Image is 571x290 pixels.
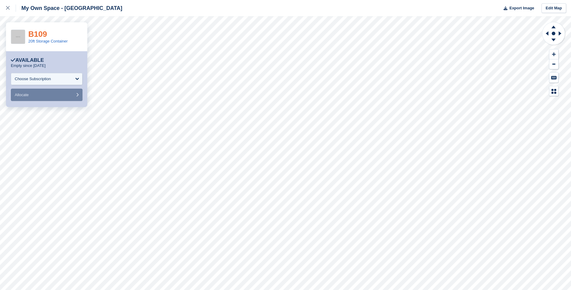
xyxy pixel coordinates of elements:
div: Available [11,57,44,63]
span: Export Image [509,5,534,11]
a: 20ft Storage Container [28,39,68,43]
button: Keyboard Shortcuts [549,73,558,83]
button: Export Image [500,3,534,13]
div: Choose Subscription [15,76,51,82]
button: Allocate [11,89,82,101]
a: Edit Map [542,3,566,13]
button: Zoom Out [549,59,558,69]
img: 256x256-placeholder-a091544baa16b46aadf0b611073c37e8ed6a367829ab441c3b0103e7cf8a5b1b.png [11,30,25,44]
button: Map Legend [549,86,558,96]
span: Allocate [15,93,29,97]
button: Zoom In [549,49,558,59]
a: B109 [28,30,47,39]
div: My Own Space - [GEOGRAPHIC_DATA] [16,5,122,12]
p: Empty since [DATE] [11,63,45,68]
